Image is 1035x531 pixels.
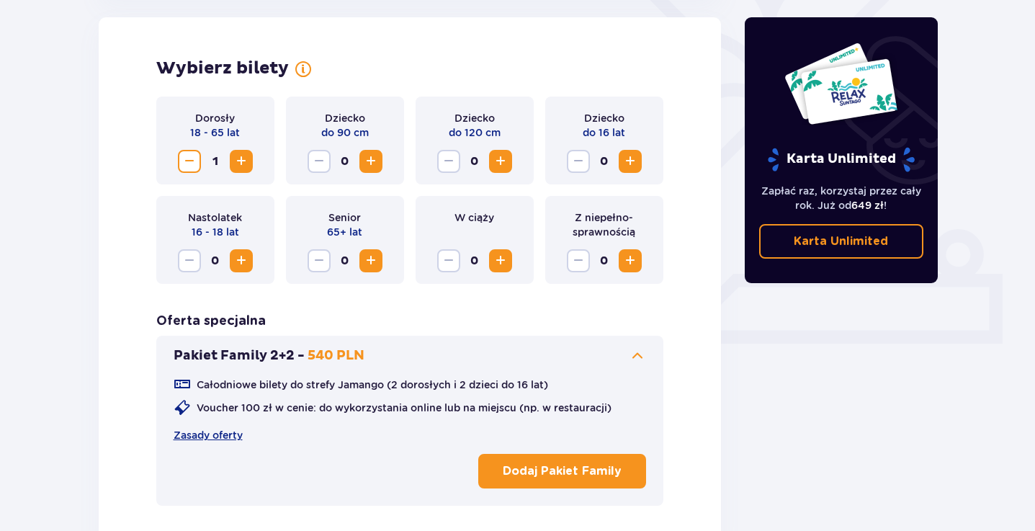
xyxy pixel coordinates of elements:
button: Zmniejsz [437,150,460,173]
span: 0 [593,150,616,173]
p: Dziecko [584,111,624,125]
p: 18 - 65 lat [190,125,240,140]
button: Zmniejsz [567,249,590,272]
button: Zwiększ [359,150,382,173]
span: 649 zł [851,200,884,211]
p: Dodaj Pakiet Family [503,463,622,479]
span: 1 [204,150,227,173]
p: Pakiet Family 2+2 - [174,347,305,365]
p: Dorosły [195,111,235,125]
p: Nastolatek [188,210,242,225]
button: Zmniejsz [437,249,460,272]
p: Dziecko [454,111,495,125]
a: Karta Unlimited [759,224,923,259]
p: do 16 lat [583,125,625,140]
button: Zwiększ [230,249,253,272]
p: Dziecko [325,111,365,125]
p: Senior [328,210,361,225]
p: Całodniowe bilety do strefy Jamango (2 dorosłych i 2 dzieci do 16 lat) [197,378,548,392]
button: Zmniejsz [308,150,331,173]
p: do 120 cm [449,125,501,140]
h2: Wybierz bilety [156,58,289,79]
p: 540 PLN [308,347,364,365]
span: 0 [463,249,486,272]
button: Zwiększ [489,150,512,173]
span: 0 [333,150,357,173]
p: W ciąży [454,210,494,225]
button: Dodaj Pakiet Family [478,454,646,488]
span: 0 [463,150,486,173]
img: Dwie karty całoroczne do Suntago z napisem 'UNLIMITED RELAX', na białym tle z tropikalnymi liśćmi... [784,42,898,125]
p: 16 - 18 lat [192,225,239,239]
span: 0 [333,249,357,272]
button: Zwiększ [619,249,642,272]
button: Zwiększ [489,249,512,272]
button: Zwiększ [359,249,382,272]
p: do 90 cm [321,125,369,140]
span: 0 [204,249,227,272]
button: Zmniejsz [567,150,590,173]
p: 65+ lat [327,225,362,239]
p: Karta Unlimited [794,233,888,249]
button: Zmniejsz [308,249,331,272]
button: Zmniejsz [178,249,201,272]
button: Zwiększ [619,150,642,173]
p: Z niepełno­sprawnością [557,210,652,239]
button: Zmniejsz [178,150,201,173]
button: Pakiet Family 2+2 -540 PLN [174,347,647,365]
a: Zasady oferty [174,428,243,442]
span: 0 [593,249,616,272]
p: Zapłać raz, korzystaj przez cały rok. Już od ! [759,184,923,213]
p: Karta Unlimited [766,147,916,172]
button: Zwiększ [230,150,253,173]
h3: Oferta specjalna [156,313,266,330]
p: Voucher 100 zł w cenie: do wykorzystania online lub na miejscu (np. w restauracji) [197,401,611,415]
